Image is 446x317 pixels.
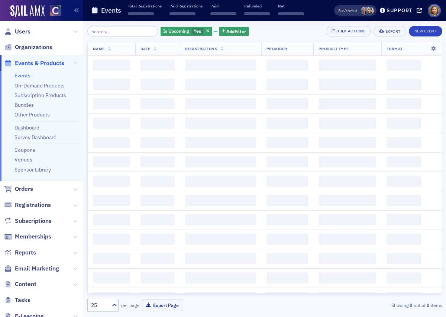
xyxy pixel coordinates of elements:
[4,233,51,241] a: Memberships
[128,12,154,15] span: ‌
[4,201,51,209] a: Registrations
[244,3,270,9] p: Refunded
[4,217,52,225] a: Subscriptions
[338,8,357,13] span: Viewing
[319,137,376,148] span: ‌
[387,292,421,303] span: ‌
[336,29,365,33] div: Bulk Actions
[4,43,52,51] a: Organizations
[385,29,401,33] div: Export
[140,137,175,148] span: ‌
[121,302,139,308] label: per page
[266,253,308,264] span: ‌
[15,249,36,257] span: Reports
[266,292,308,303] span: ‌
[408,302,414,308] strong: 0
[140,118,175,129] span: ‌
[15,28,30,36] span: Users
[14,124,39,131] a: Dashboard
[50,5,61,16] img: SailAMX
[278,3,304,9] p: Net
[266,156,308,167] span: ‌
[140,214,175,225] span: ‌
[4,265,59,273] a: Email Marketing
[93,60,130,71] span: ‌
[361,7,369,15] span: Tiffany Carson
[387,98,421,109] span: ‌
[140,234,175,245] span: ‌
[4,59,64,67] a: Events & Products
[45,5,61,17] a: View Homepage
[387,137,421,148] span: ‌
[185,118,256,129] span: ‌
[319,292,376,303] span: ‌
[244,12,270,15] span: ‌
[387,253,421,264] span: ‌
[387,156,421,167] span: ‌
[185,156,256,167] span: ‌
[185,272,256,284] span: ‌
[14,92,66,99] a: Subscription Products
[140,195,175,206] span: ‌
[266,272,308,284] span: ‌
[93,176,130,187] span: ‌
[93,195,130,206] span: ‌
[163,28,189,34] span: Is Upcoming
[93,46,105,51] span: Name
[338,8,345,13] div: Also
[93,214,130,225] span: ‌
[266,46,287,51] span: Provider
[194,28,201,34] span: Yes
[91,301,107,309] div: 25
[185,60,256,71] span: ‌
[140,176,175,187] span: ‌
[319,60,376,71] span: ‌
[93,137,130,148] span: ‌
[387,118,421,129] span: ‌
[93,272,130,284] span: ‌
[142,300,183,311] button: Export Page
[426,302,431,308] strong: 0
[15,265,59,273] span: Email Marketing
[140,292,175,303] span: ‌
[87,26,158,36] input: Search…
[409,26,442,36] button: New Event
[169,12,195,15] span: ‌
[387,234,421,245] span: ‌
[4,280,36,288] a: Content
[319,79,376,90] span: ‌
[366,7,374,15] span: Pamela Galey-Coleman
[266,60,308,71] span: ‌
[93,118,130,129] span: ‌
[14,72,30,79] a: Events
[319,46,349,51] span: Product Type
[185,253,256,264] span: ‌
[387,60,421,71] span: ‌
[4,296,30,304] a: Tasks
[185,214,256,225] span: ‌
[185,176,256,187] span: ‌
[185,234,256,245] span: ‌
[140,79,175,90] span: ‌
[185,195,256,206] span: ‌
[15,217,52,225] span: Subscriptions
[93,292,130,303] span: ‌
[14,102,34,108] a: Bundles
[387,272,421,284] span: ‌
[15,59,64,67] span: Events & Products
[169,3,203,9] p: Paid Registrations
[4,28,30,36] a: Users
[185,137,256,148] span: ‌
[226,28,246,35] span: Add Filter
[140,253,175,264] span: ‌
[319,272,376,284] span: ‌
[14,134,56,141] a: Survey Dashboard
[161,27,212,36] div: Yes
[266,79,308,90] span: ‌
[210,3,236,9] p: Paid
[326,26,371,36] button: Bulk Actions
[185,46,217,51] span: Registrations
[4,185,33,193] a: Orders
[278,12,304,15] span: ‌
[93,79,130,90] span: ‌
